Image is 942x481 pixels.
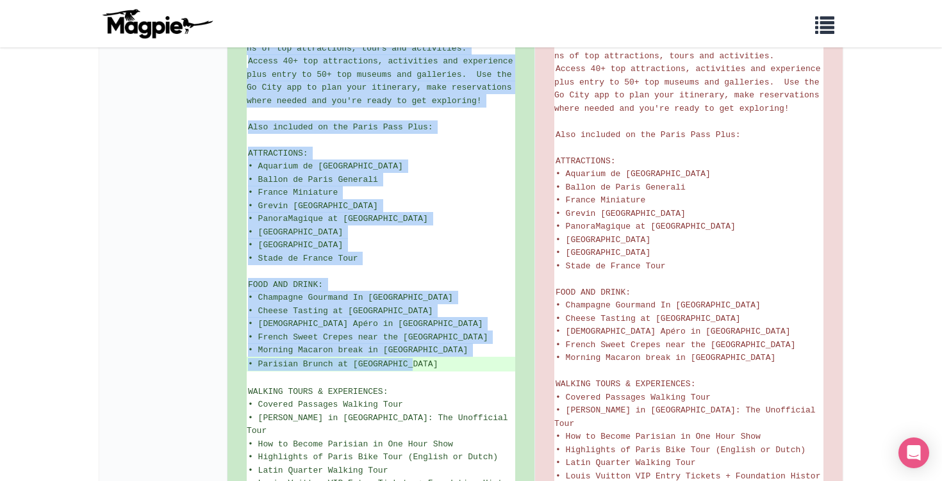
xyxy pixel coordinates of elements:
span: • Champagne Gourmand In [GEOGRAPHIC_DATA] [248,293,453,302]
span: • [DEMOGRAPHIC_DATA] Apéro in [GEOGRAPHIC_DATA] [248,319,483,329]
span: • Highlights of Paris Bike Tour (English or Dutch) [248,452,498,462]
span: • Grevin [GEOGRAPHIC_DATA] [248,201,378,211]
ins: • Parisian Brunch at [GEOGRAPHIC_DATA] [248,358,514,371]
span: • How to Become Parisian in One Hour Show [248,439,453,449]
span: • Morning Macaron break in [GEOGRAPHIC_DATA] [248,345,468,355]
span: • Aquarium de [GEOGRAPHIC_DATA] [556,169,711,179]
span: • France Miniature [248,188,338,197]
span: FOOD AND DRINK: [248,280,323,289]
span: Access 40+ top attractions, activities and experience plus entry to 50+ top museums and galleries... [554,64,825,113]
span: WALKING TOURS & EXPERIENCES: [556,379,695,389]
span: • [GEOGRAPHIC_DATA] [248,240,343,250]
span: • Champagne Gourmand In [GEOGRAPHIC_DATA] [556,300,761,310]
span: • How to Become Parisian in One Hour Show [556,432,761,441]
span: ATTRACTIONS: [556,156,616,166]
span: • Stade de France Tour [248,254,358,263]
img: logo-ab69f6fb50320c5b225c76a69d11143b.png [99,8,215,39]
span: • France Miniature [556,195,645,205]
span: • [DEMOGRAPHIC_DATA] Apéro in [GEOGRAPHIC_DATA] [556,327,791,336]
span: • Cheese Tasting at [GEOGRAPHIC_DATA] [248,306,433,316]
span: ATTRACTIONS: [248,149,308,158]
span: Go City makes sightseeing flexible and hassle-free. Simply purchase a 2 to 6-day pass and get acc... [554,25,820,61]
span: • Morning Macaron break in [GEOGRAPHIC_DATA] [556,353,775,363]
span: • Cheese Tasting at [GEOGRAPHIC_DATA] [556,314,741,323]
span: • [GEOGRAPHIC_DATA] [556,248,650,257]
span: • [PERSON_NAME] in [GEOGRAPHIC_DATA]: The Unofficial Tour [554,405,820,428]
span: • Covered Passages Walking Tour [556,393,711,402]
span: FOOD AND DRINK: [556,288,631,297]
span: • Aquarium de [GEOGRAPHIC_DATA] [248,161,403,171]
span: WALKING TOURS & EXPERIENCES: [248,387,388,396]
span: • Stade de France Tour [556,261,666,271]
span: • [PERSON_NAME] in [GEOGRAPHIC_DATA]: The Unofficial Tour [247,413,513,436]
span: • Ballon de Paris Generali [248,175,378,184]
span: • Highlights of Paris Bike Tour (English or Dutch) [556,445,806,455]
div: Open Intercom Messenger [898,437,929,468]
span: • French Sweet Crepes near the [GEOGRAPHIC_DATA] [556,340,795,350]
span: Also included on the Paris Pass Plus: [556,130,741,140]
span: • [GEOGRAPHIC_DATA] [556,235,650,245]
span: • French Sweet Crepes near the [GEOGRAPHIC_DATA] [248,332,488,342]
span: • Latin Quarter Walking Tour [248,466,388,475]
span: • [GEOGRAPHIC_DATA] [248,227,343,237]
span: • Latin Quarter Walking Tour [556,458,695,468]
span: • PanoraMagique at [GEOGRAPHIC_DATA] [248,214,428,224]
span: • Grevin [GEOGRAPHIC_DATA] [556,209,686,218]
span: Also included on the Paris Pass Plus: [248,122,433,132]
span: Access 40+ top attractions, activities and experience plus entry to 50+ top museums and galleries... [247,56,518,106]
span: • PanoraMagique at [GEOGRAPHIC_DATA] [556,222,736,231]
span: • Covered Passages Walking Tour [248,400,403,409]
span: Go City makes sightseeing flexible and hassle-free. Simply purchase a 2 to 6-day pass and get acc... [247,17,513,53]
span: • Ballon de Paris Generali [556,183,686,192]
